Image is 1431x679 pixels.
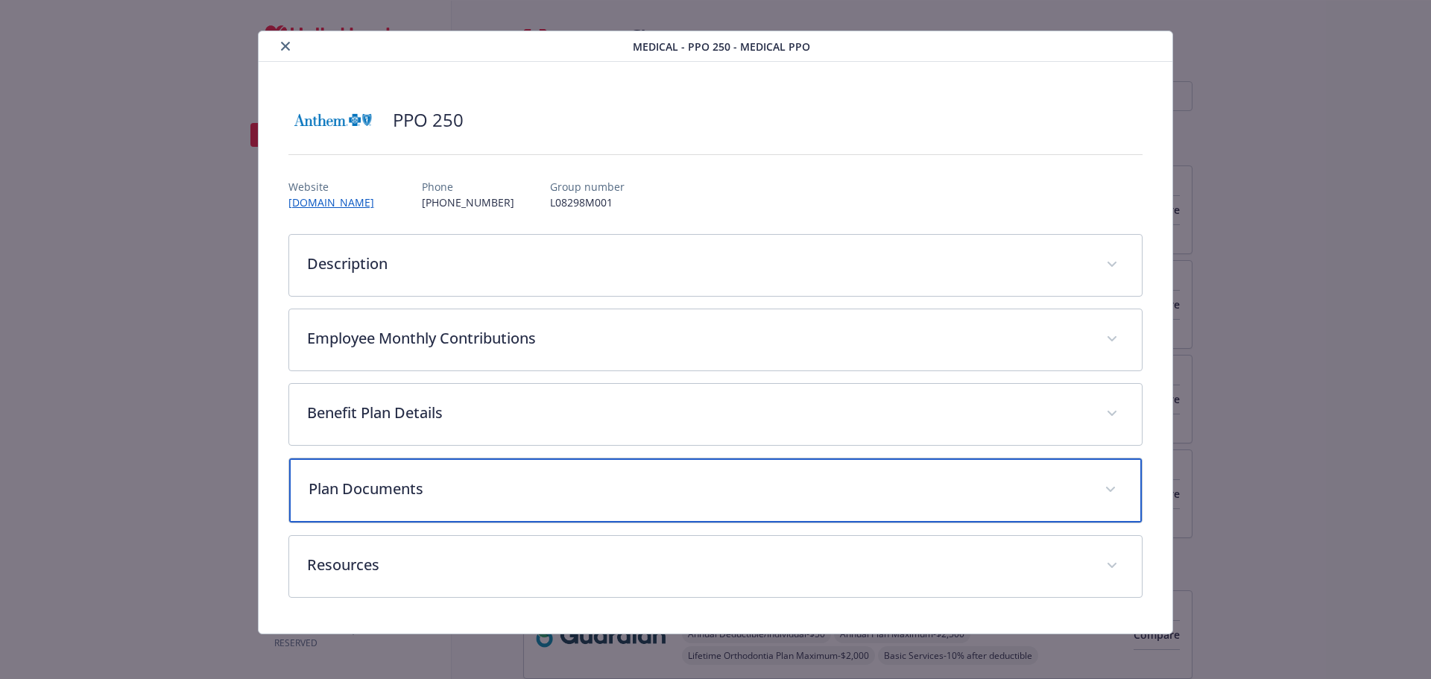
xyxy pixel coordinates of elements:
[307,554,1089,576] p: Resources
[289,309,1143,370] div: Employee Monthly Contributions
[288,195,386,209] a: [DOMAIN_NAME]
[307,402,1089,424] p: Benefit Plan Details
[289,536,1143,597] div: Resources
[633,39,810,54] span: Medical - PPO 250 - Medical PPO
[550,179,625,195] p: Group number
[422,195,514,210] p: [PHONE_NUMBER]
[143,31,1288,634] div: details for plan Medical - PPO 250 - Medical PPO
[309,478,1087,500] p: Plan Documents
[289,235,1143,296] div: Description
[288,98,378,142] img: Anthem Blue Cross
[277,37,294,55] button: close
[307,327,1089,350] p: Employee Monthly Contributions
[289,458,1143,522] div: Plan Documents
[288,179,386,195] p: Website
[422,179,514,195] p: Phone
[550,195,625,210] p: L08298M001
[289,384,1143,445] div: Benefit Plan Details
[307,253,1089,275] p: Description
[393,107,464,133] h2: PPO 250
